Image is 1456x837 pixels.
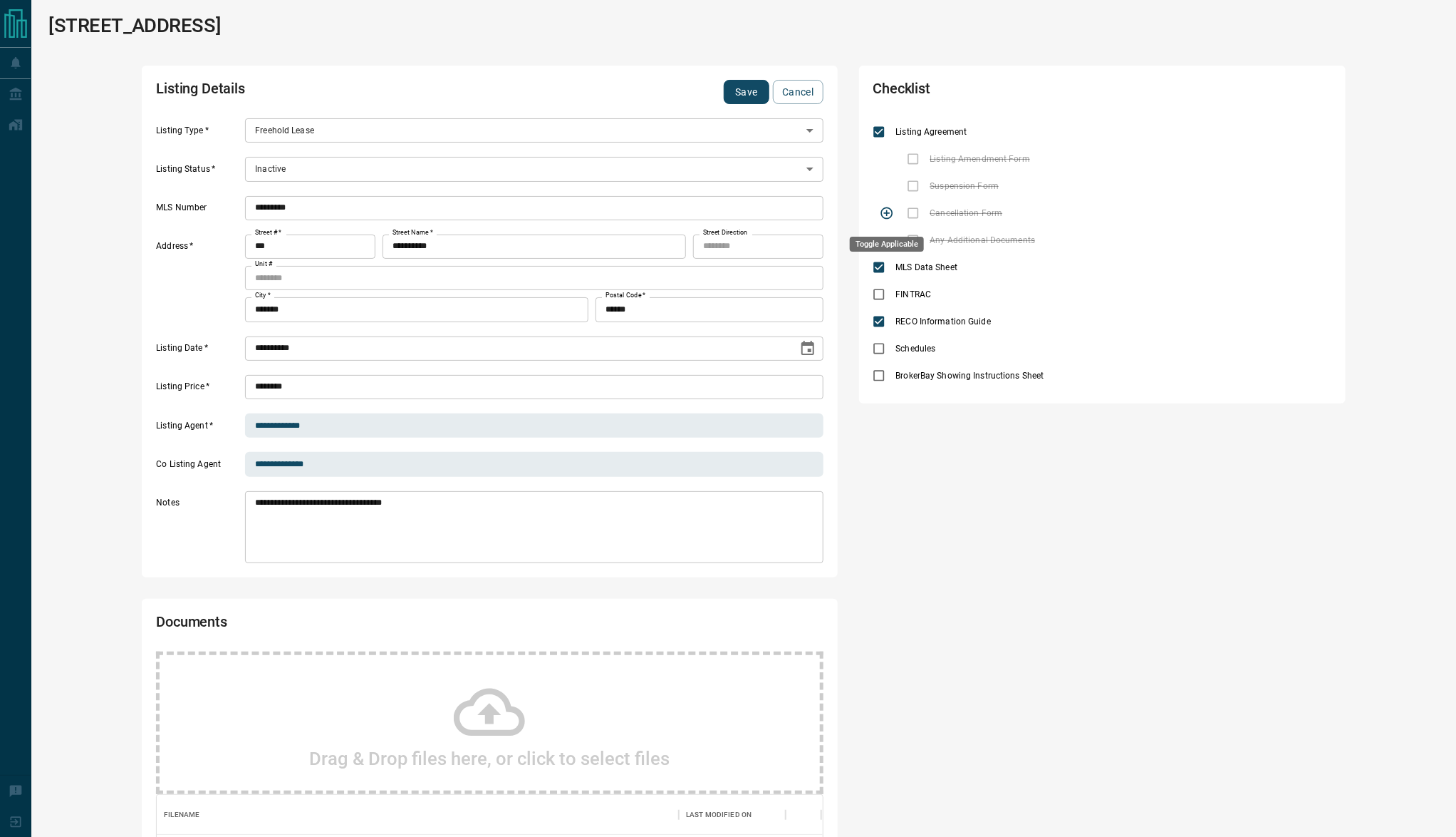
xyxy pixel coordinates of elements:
div: Filename [164,795,199,835]
span: FINTRAC [893,288,935,301]
label: Listing Type [156,125,241,143]
label: Street # [255,228,281,237]
div: Filename [157,795,679,835]
span: Any Additional Documents [927,234,1039,247]
h2: Checklist [873,80,1148,104]
div: Last Modified On [686,795,752,835]
div: Freehold Lease [245,118,823,143]
label: Notes [156,497,241,563]
h2: Documents [156,613,556,637]
label: Unit # [255,260,273,269]
span: Listing Agreement [893,125,971,138]
label: City [255,291,271,300]
h1: [STREET_ADDRESS] [48,14,221,37]
label: Street Name [392,228,433,237]
span: Suspension Form [927,180,1003,192]
span: BrokerBay Showing Instructions Sheet [893,369,1048,382]
label: Listing Date [156,342,241,361]
div: Inactive [245,157,823,181]
h2: Listing Details [156,80,556,104]
button: Choose date, selected date is Jun 17, 2025 [794,334,822,363]
h2: Drag & Drop files here, or click to select files [309,748,670,769]
div: Last Modified On [679,795,786,835]
button: Save [724,80,769,104]
label: Listing Status [156,163,241,182]
span: Toggle Applicable [873,200,900,227]
label: Listing Price [156,381,241,399]
div: Drag & Drop files here, or click to select files [156,652,823,794]
label: Street Direction [703,228,748,237]
span: Schedules [893,342,940,355]
label: Postal Code [605,291,645,300]
label: Address [156,240,241,322]
button: Cancel [773,80,823,104]
label: MLS Number [156,202,241,220]
span: Cancellation Form [927,207,1007,220]
span: MLS Data Sheet [893,261,962,274]
div: Toggle Applicable [850,237,924,252]
label: Listing Agent [156,420,241,438]
span: Listing Amendment Form [927,153,1034,165]
span: RECO Information Guide [893,315,994,328]
label: Co Listing Agent [156,458,241,477]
